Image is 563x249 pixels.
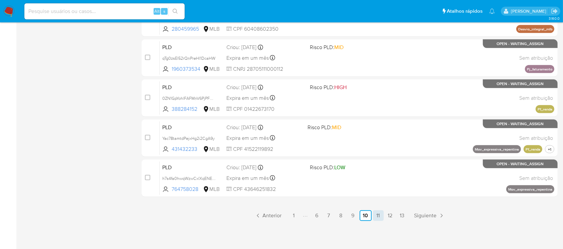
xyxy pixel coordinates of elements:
span: Atalhos rápidos [447,8,483,15]
span: 3.160.0 [549,16,560,21]
a: Notificações [489,8,495,14]
input: Pesquise usuários ou casos... [24,7,185,16]
button: search-icon [168,7,182,16]
p: weverton.gomes@mercadopago.com.br [511,8,549,14]
span: s [163,8,165,14]
span: Alt [154,8,160,14]
a: Sair [551,8,558,15]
